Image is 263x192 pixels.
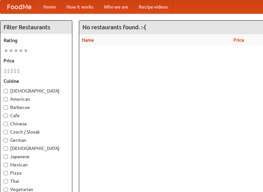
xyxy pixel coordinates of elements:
label: Barbecue [4,104,69,111]
input: [DEMOGRAPHIC_DATA] [4,146,8,151]
li: $ [7,67,10,75]
input: Barbecue [4,105,8,110]
label: Pizza [4,170,69,176]
li: $ [4,67,7,75]
input: Vegetarian [4,187,8,192]
input: American [4,97,8,101]
a: Home [38,0,61,13]
a: Who we are [99,0,133,13]
ng-pluralize: No restaurants found. :-( [83,24,146,30]
li: ★ [9,47,13,54]
h5: Price [4,57,69,64]
input: Thai [4,179,8,183]
input: Pizza [4,171,8,175]
a: How it works [61,0,99,13]
h5: Cuisine [4,78,69,84]
input: German [4,138,8,142]
input: Chinese [4,122,8,126]
a: Price [233,37,244,43]
li: ★ [4,47,9,54]
input: Czech / Slovak [4,130,8,134]
a: FoodMe [0,0,38,13]
h5: Rating [4,37,69,44]
label: [DEMOGRAPHIC_DATA] [4,145,69,152]
li: ★ [18,47,23,54]
label: Thai [4,178,69,184]
label: Mexican [4,161,69,168]
a: Recipe videos [133,0,173,13]
h4: Filter Restaurants [0,21,72,34]
label: Chinese [4,120,69,127]
input: Cafe [4,114,8,118]
label: American [4,96,69,102]
label: [DEMOGRAPHIC_DATA] [4,88,69,94]
li: ★ [13,47,18,54]
label: German [4,137,69,143]
input: Japanese [4,155,8,159]
li: $ [13,67,17,75]
li: $ [10,67,13,75]
li: $ [17,67,20,75]
li: ★ [23,47,28,54]
input: [DEMOGRAPHIC_DATA] [4,89,8,93]
label: Japanese [4,153,69,160]
a: Name [82,37,94,43]
label: Cafe [4,112,69,119]
label: Czech / Slovak [4,129,69,135]
input: Mexican [4,163,8,167]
